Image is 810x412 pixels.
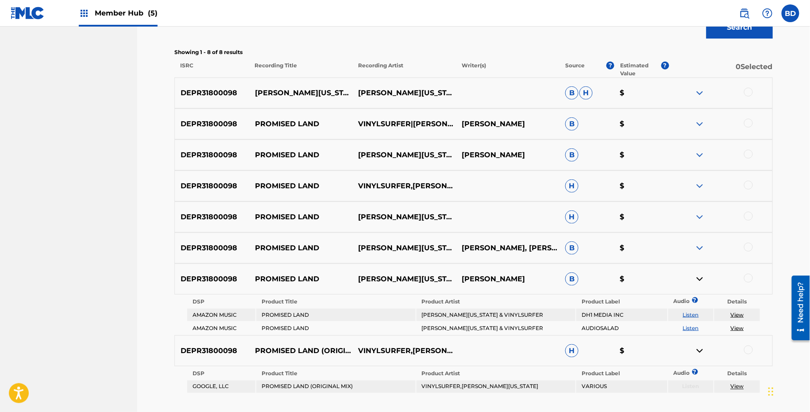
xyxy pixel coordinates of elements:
td: GOOGLE, LLC [187,381,255,393]
span: H [565,179,579,193]
a: View [731,311,744,318]
p: DEPR31800098 [175,212,249,222]
td: AUDIOSALAD [576,322,667,334]
th: Product Title [256,295,415,308]
td: PROMISED LAND [256,322,415,334]
p: PROMISED LAND [249,181,353,191]
p: VINYLSURFER,[PERSON_NAME][US_STATE] [352,346,456,356]
span: ? [606,62,614,70]
span: H [579,86,593,100]
p: Listen [668,383,714,391]
p: VINYLSURFER,[PERSON_NAME][US_STATE] [352,181,456,191]
img: search [739,8,750,19]
span: B [565,148,579,162]
p: Recording Title [249,62,352,78]
p: $ [614,212,669,222]
span: ? [661,62,669,70]
p: $ [614,150,669,160]
p: $ [614,274,669,284]
p: [PERSON_NAME] [456,119,559,129]
p: PROMISED LAND [249,150,353,160]
div: User Menu [782,4,799,22]
p: [PERSON_NAME] [456,274,559,284]
img: help [762,8,773,19]
span: B [565,272,579,286]
p: [PERSON_NAME] [456,150,559,160]
p: VINYLSURFER|[PERSON_NAME][US_STATE] [352,119,456,129]
p: [PERSON_NAME][US_STATE],VINYLSURFER [352,150,456,160]
p: Source [566,62,585,78]
img: expand [694,150,705,160]
p: [PERSON_NAME][US_STATE] [352,243,456,253]
span: B [565,86,579,100]
th: Product Label [576,367,667,380]
img: MLC Logo [11,7,45,19]
img: expand [694,181,705,191]
th: Details [714,367,760,380]
a: Listen [683,325,699,331]
span: Member Hub [95,8,158,18]
span: B [565,241,579,255]
p: ISRC [174,62,249,78]
td: VINYLSURFER,[PERSON_NAME][US_STATE] [417,381,575,393]
p: PROMISED LAND [249,212,353,222]
p: 0 Selected [669,62,773,78]
p: [PERSON_NAME][US_STATE] #|# VINYLSURFER [352,212,456,222]
span: ? [694,369,695,375]
span: H [565,210,579,224]
th: DSP [187,295,255,308]
p: [PERSON_NAME][US_STATE] & VINYLSURFER [352,88,456,98]
th: Product Artist [417,295,575,308]
span: (5) [148,9,158,17]
span: ? [694,297,695,303]
td: PROMISED LAND (ORIGINAL MIX) [256,381,415,393]
th: Product Label [576,295,667,308]
img: expand [694,212,705,222]
div: Help [759,4,776,22]
p: Audio [668,369,679,377]
p: PROMISED LAND [249,243,353,253]
div: Drag [768,378,774,405]
iframe: Resource Center [785,272,810,344]
img: contract [694,274,705,284]
p: DEPR31800098 [175,274,249,284]
td: AMAZON MUSIC [187,322,255,334]
img: Top Rightsholders [79,8,89,19]
img: expand [694,243,705,253]
td: [PERSON_NAME][US_STATE] & VINYLSURFER [417,309,575,321]
p: DEPR31800098 [175,119,249,129]
img: expand [694,88,705,98]
p: DEPR31800098 [175,346,249,356]
p: [PERSON_NAME], [PERSON_NAME] [456,243,559,253]
a: View [731,383,744,390]
p: Showing 1 - 8 of 8 results [174,48,773,56]
th: Product Artist [417,367,575,380]
p: $ [614,346,669,356]
p: DEPR31800098 [175,150,249,160]
button: Search [706,16,773,39]
td: DH1 MEDIA INC [576,309,667,321]
p: [PERSON_NAME][US_STATE] & VINYLSURFER - PROMISED LAND [249,88,353,98]
p: Writer(s) [456,62,559,78]
p: DEPR31800098 [175,88,249,98]
iframe: Chat Widget [766,369,810,412]
p: $ [614,119,669,129]
p: DEPR31800098 [175,243,249,253]
p: $ [614,181,669,191]
p: [PERSON_NAME][US_STATE] & VINYLSURFER [352,274,456,284]
p: PROMISED LAND (ORIGINAL MIX) [249,346,353,356]
p: PROMISED LAND [249,274,353,284]
p: DEPR31800098 [175,181,249,191]
a: View [731,325,744,331]
p: Recording Artist [352,62,456,78]
p: Estimated Value [620,62,661,78]
span: B [565,117,579,131]
td: PROMISED LAND [256,309,415,321]
img: expand [694,119,705,129]
a: Public Search [736,4,753,22]
span: H [565,344,579,358]
p: Audio [668,297,679,305]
